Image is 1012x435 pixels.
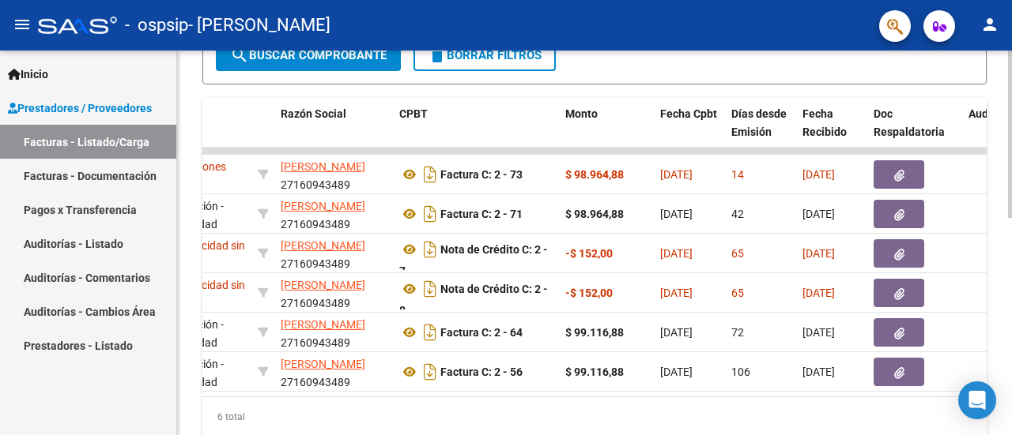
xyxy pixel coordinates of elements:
[565,247,613,260] strong: -$ 152,00
[274,97,393,167] datatable-header-cell: Razón Social
[731,247,744,260] span: 65
[725,97,796,167] datatable-header-cell: Días desde Emisión
[428,46,447,65] mat-icon: delete
[281,158,387,191] div: 27160943489
[802,168,835,181] span: [DATE]
[281,316,387,349] div: 27160943489
[980,15,999,34] mat-icon: person
[428,48,542,62] span: Borrar Filtros
[399,243,548,277] strong: Nota de Crédito C: 2 - 7
[958,381,996,419] div: Open Intercom Messenger
[420,276,440,302] i: Descargar documento
[565,168,624,181] strong: $ 98.964,88
[440,326,523,339] strong: Factura C: 2 - 64
[420,237,440,262] i: Descargar documento
[8,99,152,117] span: Prestadores / Proveedores
[413,39,556,71] button: Borrar Filtros
[399,283,548,317] strong: Nota de Crédito C: 2 - 8
[420,359,440,384] i: Descargar documento
[802,208,835,220] span: [DATE]
[420,320,440,345] i: Descargar documento
[802,366,835,378] span: [DATE]
[281,197,387,231] div: 27160943489
[565,208,624,220] strong: $ 98.964,88
[281,355,387,388] div: 27160943489
[660,168,693,181] span: [DATE]
[660,287,693,299] span: [DATE]
[660,366,693,378] span: [DATE]
[565,287,613,299] strong: -$ 152,00
[731,326,744,339] span: 72
[281,107,346,120] span: Razón Social
[393,97,559,167] datatable-header-cell: CPBT
[731,168,744,181] span: 14
[660,208,693,220] span: [DATE]
[230,46,249,65] mat-icon: search
[731,208,744,220] span: 42
[216,39,401,71] button: Buscar Comprobante
[565,107,598,120] span: Monto
[867,97,962,167] datatable-header-cell: Doc Respaldatoria
[281,160,365,173] span: [PERSON_NAME]
[125,8,188,43] span: - ospsip
[440,208,523,220] strong: Factura C: 2 - 71
[420,201,440,227] i: Descargar documento
[420,162,440,187] i: Descargar documento
[13,15,32,34] mat-icon: menu
[802,287,835,299] span: [DATE]
[565,326,624,339] strong: $ 99.116,88
[731,366,750,378] span: 106
[281,318,365,331] span: [PERSON_NAME]
[281,200,365,212] span: [PERSON_NAME]
[281,237,387,270] div: 27160943489
[565,366,624,378] strong: $ 99.116,88
[802,326,835,339] span: [DATE]
[660,107,717,120] span: Fecha Cpbt
[281,276,387,309] div: 27160943489
[559,97,654,167] datatable-header-cell: Monto
[796,97,867,167] datatable-header-cell: Fecha Recibido
[440,366,523,378] strong: Factura C: 2 - 56
[654,97,725,167] datatable-header-cell: Fecha Cpbt
[802,107,847,138] span: Fecha Recibido
[230,48,387,62] span: Buscar Comprobante
[281,239,365,252] span: [PERSON_NAME]
[399,107,428,120] span: CPBT
[874,107,945,138] span: Doc Respaldatoria
[731,107,787,138] span: Días desde Emisión
[281,279,365,291] span: [PERSON_NAME]
[660,326,693,339] span: [DATE]
[660,247,693,260] span: [DATE]
[8,66,48,83] span: Inicio
[731,287,744,299] span: 65
[281,358,365,370] span: [PERSON_NAME]
[802,247,835,260] span: [DATE]
[188,8,330,43] span: - [PERSON_NAME]
[440,168,523,181] strong: Factura C: 2 - 73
